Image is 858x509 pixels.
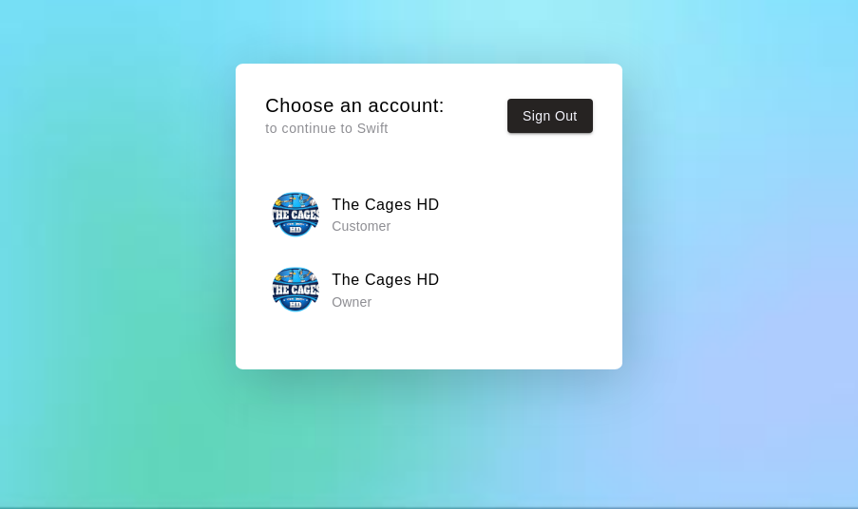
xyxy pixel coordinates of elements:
h6: The Cages HD [332,268,440,292]
button: The Cages HDThe Cages HD Owner [265,259,592,319]
h5: Choose an account: [265,93,445,119]
img: The Cages HD [272,266,319,313]
p: Owner [332,292,440,311]
img: The Cages HD [272,191,319,238]
button: Sign Out [507,99,593,134]
p: Customer [332,217,440,236]
button: The Cages HDThe Cages HD Customer [265,184,592,244]
h6: The Cages HD [332,193,440,217]
p: to continue to Swift [265,119,445,139]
